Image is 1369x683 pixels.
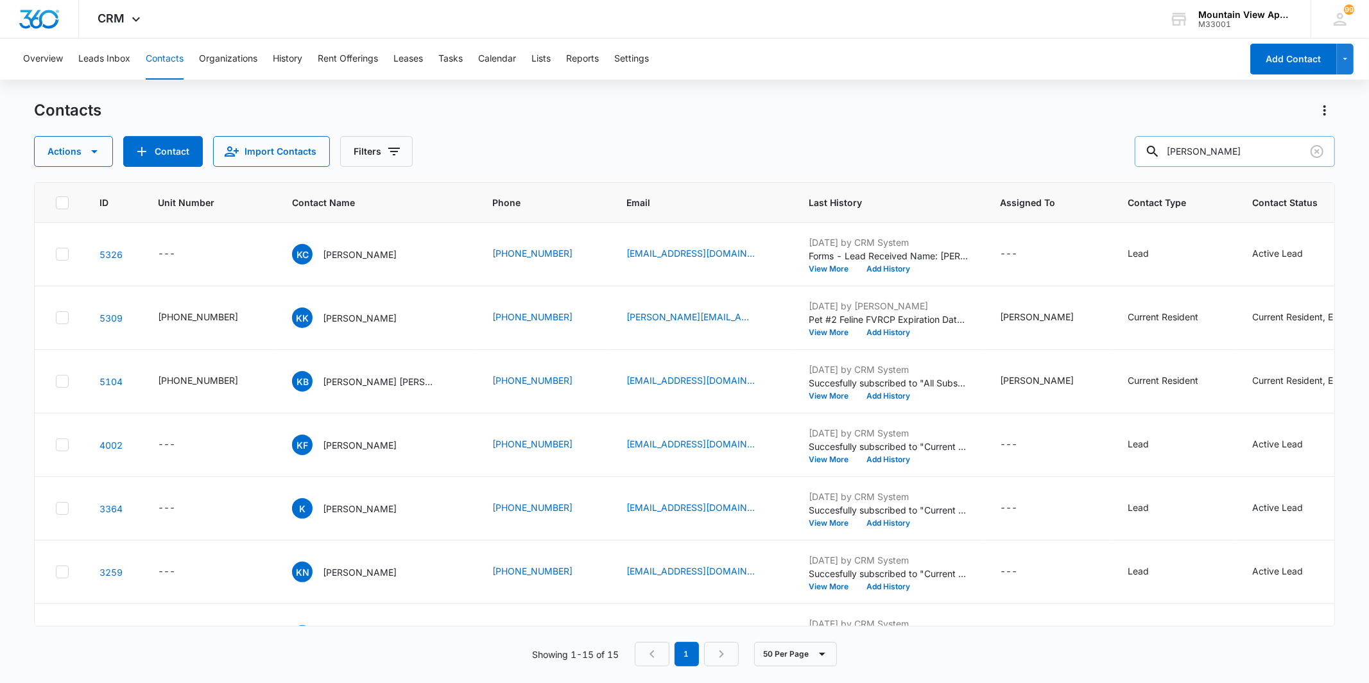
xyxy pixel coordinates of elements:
[1128,246,1149,260] div: Lead
[492,310,573,324] a: [PHONE_NUMBER]
[292,371,313,392] span: KB
[158,246,198,262] div: Unit Number - - Select to Edit Field
[1000,437,1017,453] div: ---
[1307,141,1327,162] button: Clear
[809,490,969,503] p: [DATE] by CRM System
[492,501,596,516] div: Phone - (303) 396-9614 - Select to Edit Field
[1252,437,1303,451] div: Active Lead
[292,196,443,209] span: Contact Name
[323,502,397,515] p: [PERSON_NAME]
[323,438,397,452] p: [PERSON_NAME]
[809,236,969,249] p: [DATE] by CRM System
[158,437,175,453] div: ---
[99,313,123,324] a: Navigate to contact details page for Kimberly Kelley
[675,642,699,666] em: 1
[809,376,969,390] p: Succesfully subscribed to "All Subscribers".
[34,136,113,167] button: Actions
[1252,246,1326,262] div: Contact Status - Active Lead - Select to Edit Field
[323,375,438,388] p: [PERSON_NAME] [PERSON_NAME] & [PERSON_NAME]
[809,553,969,567] p: [DATE] by CRM System
[809,426,969,440] p: [DATE] by CRM System
[809,196,951,209] span: Last History
[626,564,778,580] div: Email - Kimbo.nino1989@gmail.com - Select to Edit Field
[158,374,261,389] div: Unit Number - 545-1861-308 - Select to Edit Field
[492,564,573,578] a: [PHONE_NUMBER]
[1252,501,1303,514] div: Active Lead
[158,501,175,516] div: ---
[199,39,257,80] button: Organizations
[158,564,198,580] div: Unit Number - - Select to Edit Field
[1128,196,1203,209] span: Contact Type
[99,440,123,451] a: Navigate to contact details page for Kimberly Fernandez
[99,249,123,260] a: Navigate to contact details page for Kimberlin Cohen
[1128,374,1221,389] div: Contact Type - Current Resident - Select to Edit Field
[492,246,573,260] a: [PHONE_NUMBER]
[626,501,778,516] div: Email - sunshine.0869@yahoo.com - Select to Edit Field
[857,265,919,273] button: Add History
[292,562,313,582] span: KN
[340,136,413,167] button: Filters
[158,310,261,325] div: Unit Number - 545-1827-302 - Select to Edit Field
[857,519,919,527] button: Add History
[292,625,313,646] span: KN
[1000,310,1074,324] div: [PERSON_NAME]
[1128,437,1172,453] div: Contact Type - Lead - Select to Edit Field
[492,374,596,389] div: Phone - (970) 690-7537 - Select to Edit Field
[492,437,596,453] div: Phone - (970) 539-4292 - Select to Edit Field
[1000,246,1040,262] div: Assigned To - - Select to Edit Field
[323,248,397,261] p: [PERSON_NAME]
[1128,310,1221,325] div: Contact Type - Current Resident - Select to Edit Field
[1000,501,1040,516] div: Assigned To - - Select to Edit Field
[1000,564,1017,580] div: ---
[292,562,420,582] div: Contact Name - Kimberly Nino - Select to Edit Field
[492,246,596,262] div: Phone - (970) 388-0830 - Select to Edit Field
[292,435,420,455] div: Contact Name - Kimberly Fernandez - Select to Edit Field
[213,136,330,167] button: Import Contacts
[1128,501,1172,516] div: Contact Type - Lead - Select to Edit Field
[1128,564,1149,578] div: Lead
[1000,374,1074,387] div: [PERSON_NAME]
[533,648,619,661] p: Showing 1-15 of 15
[1198,10,1292,20] div: account name
[1252,246,1303,260] div: Active Lead
[323,566,397,579] p: [PERSON_NAME]
[1000,246,1017,262] div: ---
[146,39,184,80] button: Contacts
[1198,20,1292,29] div: account id
[626,374,778,389] div: Email - klrbwr@gmail.com - Select to Edit Field
[1128,437,1149,451] div: Lead
[492,310,596,325] div: Phone - (970) 702-4313 - Select to Edit Field
[626,437,778,453] div: Email - Kimberlyfernandez004@gmail.com - Select to Edit Field
[809,329,857,336] button: View More
[809,519,857,527] button: View More
[1128,501,1149,514] div: Lead
[754,642,837,666] button: 50 Per Page
[478,39,516,80] button: Calendar
[1252,437,1326,453] div: Contact Status - Active Lead - Select to Edit Field
[857,456,919,463] button: Add History
[857,392,919,400] button: Add History
[626,564,755,578] a: [EMAIL_ADDRESS][DOMAIN_NAME]
[292,244,313,264] span: KC
[635,642,739,666] nav: Pagination
[1000,374,1097,389] div: Assigned To - Makenna Berry - Select to Edit Field
[626,246,755,260] a: [EMAIL_ADDRESS][DOMAIN_NAME]
[99,196,108,209] span: ID
[292,307,313,328] span: KK
[158,246,175,262] div: ---
[626,310,755,324] a: [PERSON_NAME][EMAIL_ADDRESS][DOMAIN_NAME]
[531,39,551,80] button: Lists
[1128,564,1172,580] div: Contact Type - Lead - Select to Edit Field
[323,311,397,325] p: [PERSON_NAME]
[292,244,420,264] div: Contact Name - Kimberlin Cohen - Select to Edit Field
[857,329,919,336] button: Add History
[438,39,463,80] button: Tasks
[809,265,857,273] button: View More
[809,567,969,580] p: Succesfully subscribed to "Current Residents ".
[1344,4,1354,15] span: 99
[566,39,599,80] button: Reports
[626,196,759,209] span: Email
[158,437,198,453] div: Unit Number - - Select to Edit Field
[857,583,919,591] button: Add History
[809,617,969,630] p: [DATE] by CRM System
